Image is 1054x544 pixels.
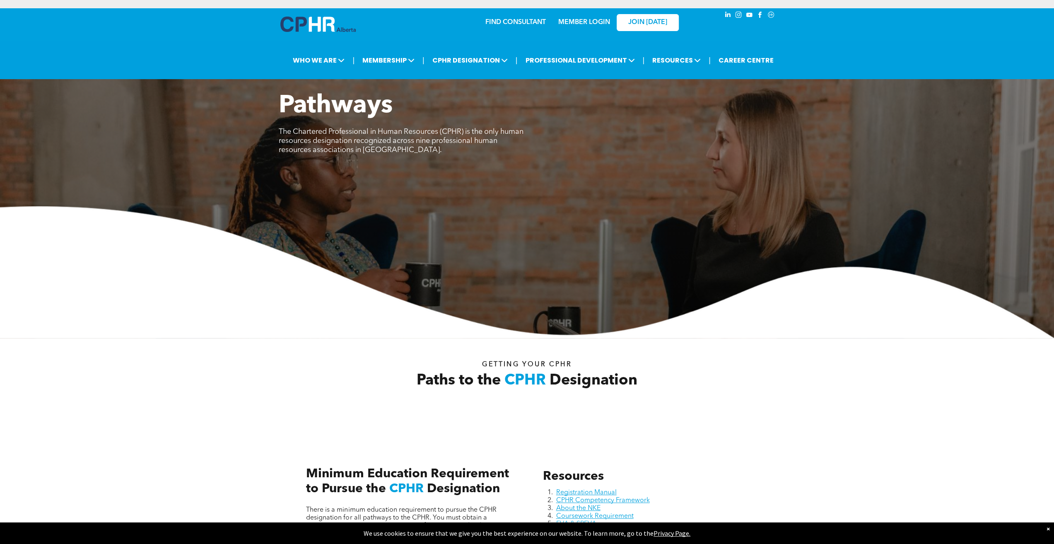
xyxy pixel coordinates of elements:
li: | [642,52,644,69]
div: Dismiss notification [1047,525,1050,533]
li: | [516,52,518,69]
a: EVA & SPEVA [556,521,596,527]
li: | [709,52,711,69]
a: Registration Manual [556,489,616,496]
span: The Chartered Professional in Human Resources (CPHR) is the only human resources designation reco... [279,128,523,154]
span: RESOURCES [650,53,703,68]
a: About the NKE [556,505,600,512]
a: JOIN [DATE] [617,14,679,31]
a: Social network [767,10,776,22]
li: | [422,52,424,69]
a: MEMBER LOGIN [558,19,610,26]
span: WHO WE ARE [290,53,347,68]
span: Designation [550,373,637,388]
a: linkedin [724,10,733,22]
span: MEMBERSHIP [360,53,417,68]
a: facebook [756,10,765,22]
span: CPHR DESIGNATION [430,53,510,68]
li: | [352,52,355,69]
span: Getting your Cphr [482,361,572,368]
span: Paths to the [417,373,501,388]
span: Pathways [279,94,393,118]
span: Designation [427,483,499,495]
a: Privacy Page. [654,529,690,537]
img: A blue and white logo for cp alberta [280,17,356,32]
a: youtube [745,10,754,22]
a: CAREER CENTRE [716,53,776,68]
span: JOIN [DATE] [628,19,667,27]
span: Resources [543,470,603,483]
a: instagram [734,10,743,22]
a: CPHR Competency Framework [556,497,649,504]
span: CPHR [504,373,546,388]
span: PROFESSIONAL DEVELOPMENT [523,53,637,68]
span: Minimum Education Requirement to Pursue the [306,468,509,495]
span: CPHR [389,483,423,495]
a: Coursework Requirement [556,513,633,520]
a: FIND CONSULTANT [485,19,546,26]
